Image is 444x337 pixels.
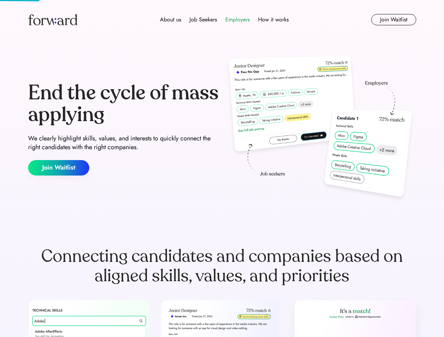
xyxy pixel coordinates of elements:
[28,14,77,25] img: Forward logo
[371,14,416,25] button: Join Waitlist
[28,246,416,286] div: Connecting candidates and companies based on aligned skills, values, and priorities
[258,15,289,24] div: How it works
[28,82,219,125] div: End the cycle of mass applying
[160,15,181,24] div: About us
[28,134,219,152] div: We clearly highlight skills, values, and interests to quickly connect the right candidates with t...
[225,15,250,24] div: Employers
[189,15,217,24] div: Job Seekers
[28,160,89,176] button: Join Waitlist
[225,53,416,204] img: hero-image.png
